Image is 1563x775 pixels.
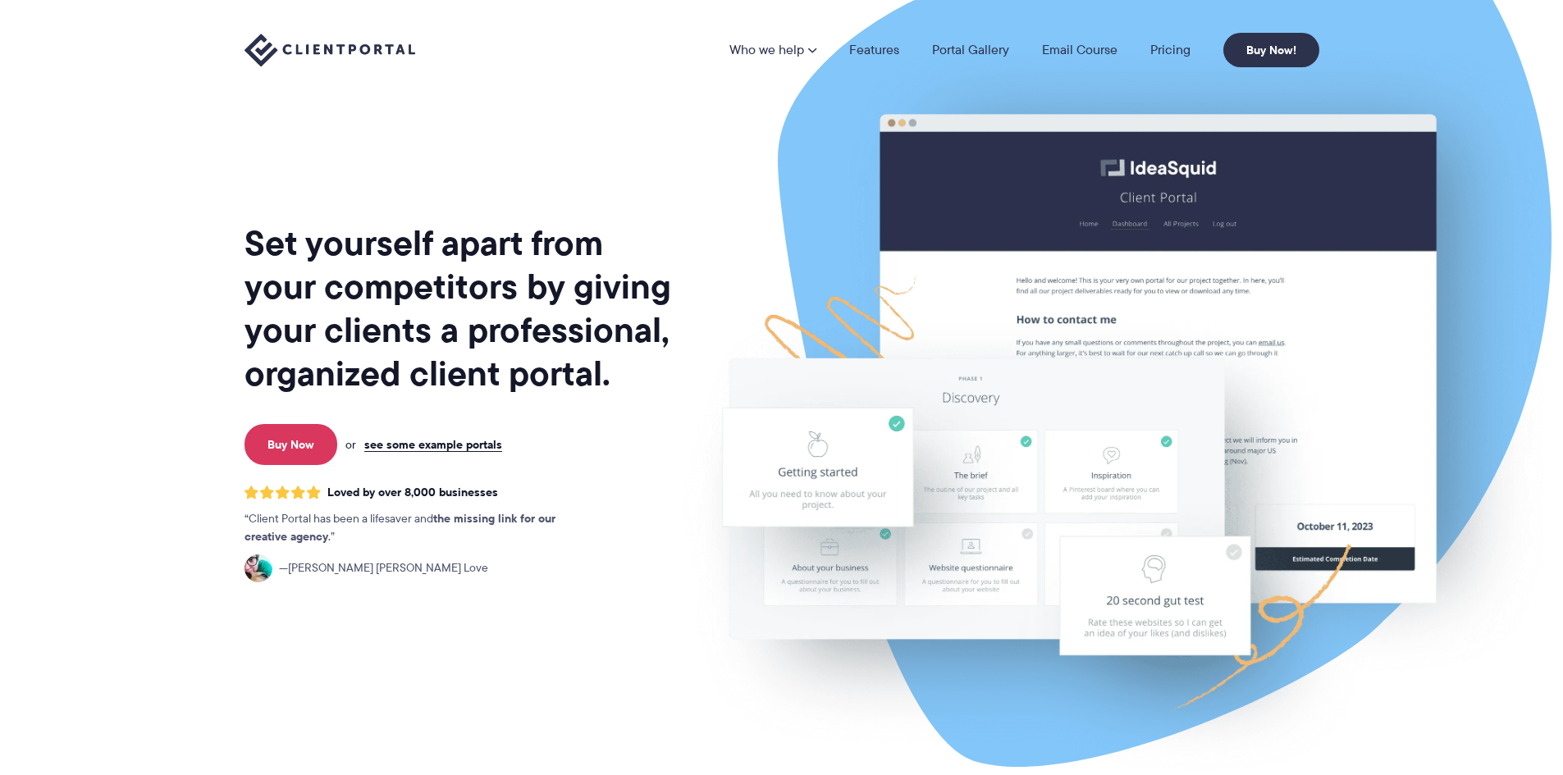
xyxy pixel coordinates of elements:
[364,437,502,452] a: see some example portals
[932,43,1009,57] a: Portal Gallery
[1042,43,1117,57] a: Email Course
[1150,43,1191,57] a: Pricing
[327,486,498,499] span: Loved by over 8,000 businesses
[245,424,337,465] a: Buy Now
[245,509,555,545] strong: the missing link for our creative agency
[729,43,816,57] a: Who we help
[245,221,674,395] h1: Set yourself apart from your competitors by giving your clients a professional, organized client ...
[849,43,899,57] a: Features
[1223,33,1319,67] a: Buy Now!
[345,437,356,452] span: or
[279,559,488,577] span: [PERSON_NAME] [PERSON_NAME] Love
[245,510,589,546] p: Client Portal has been a lifesaver and .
